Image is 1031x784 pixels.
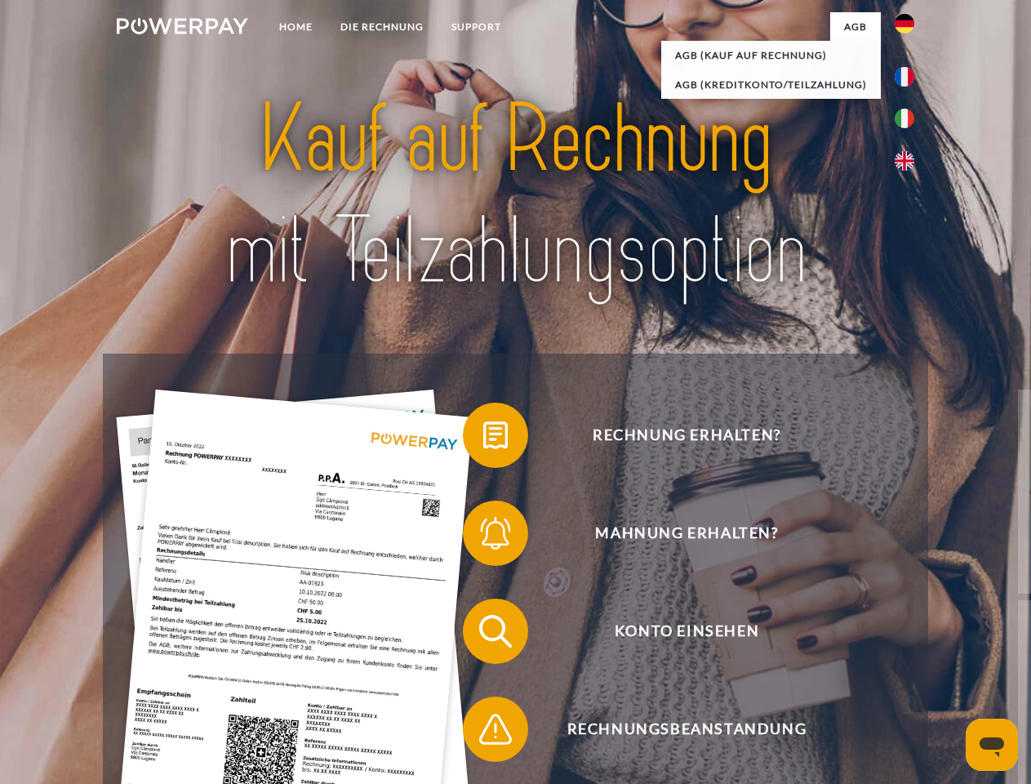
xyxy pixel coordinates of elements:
a: Home [265,12,327,42]
button: Mahnung erhalten? [463,501,887,566]
img: title-powerpay_de.svg [156,78,875,313]
img: qb_search.svg [475,611,516,652]
iframe: Schaltfläche zum Öffnen des Messaging-Fensters [966,719,1018,771]
img: logo-powerpay-white.svg [117,18,248,34]
span: Konto einsehen [487,599,887,664]
img: qb_warning.svg [475,709,516,750]
a: AGB (Kauf auf Rechnung) [661,41,881,70]
span: Rechnungsbeanstandung [487,697,887,762]
img: qb_bill.svg [475,415,516,456]
img: qb_bell.svg [475,513,516,554]
img: en [895,151,914,171]
a: SUPPORT [438,12,515,42]
img: fr [895,67,914,87]
span: Mahnung erhalten? [487,501,887,566]
a: agb [830,12,881,42]
img: it [895,109,914,128]
a: DIE RECHNUNG [327,12,438,42]
button: Konto einsehen [463,599,887,664]
a: AGB (Kreditkonto/Teilzahlung) [661,70,881,100]
img: de [895,14,914,33]
span: Rechnung erhalten? [487,403,887,468]
button: Rechnungsbeanstandung [463,697,887,762]
button: Rechnung erhalten? [463,403,887,468]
